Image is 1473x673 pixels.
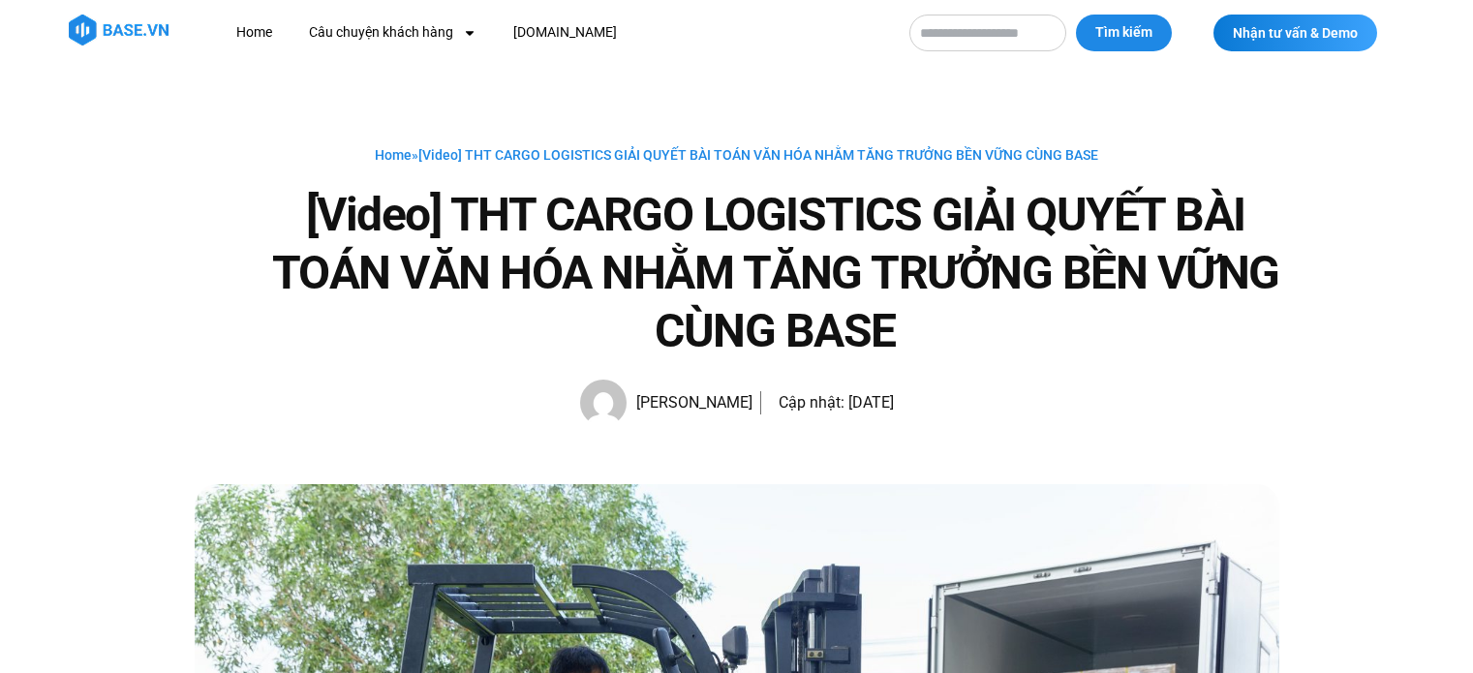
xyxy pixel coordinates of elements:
[499,15,631,50] a: [DOMAIN_NAME]
[272,186,1279,360] h1: [Video] THT CARGO LOGISTICS GIẢI QUYẾT BÀI TOÁN VĂN HÓA NHẰM TĂNG TRƯỞNG BỀN VỮNG CÙNG BASE
[1095,23,1152,43] span: Tìm kiếm
[222,15,287,50] a: Home
[1213,15,1377,51] a: Nhận tư vấn & Demo
[779,393,844,412] span: Cập nhật:
[222,15,890,50] nav: Menu
[627,389,752,416] span: [PERSON_NAME]
[1076,15,1172,51] button: Tìm kiếm
[580,380,627,426] img: Picture of Hạnh Hoàng
[294,15,491,50] a: Câu chuyện khách hàng
[1233,26,1358,40] span: Nhận tư vấn & Demo
[375,147,412,163] a: Home
[375,147,1098,163] span: »
[580,380,752,426] a: Picture of Hạnh Hoàng [PERSON_NAME]
[848,393,894,412] time: [DATE]
[418,147,1098,163] span: [Video] THT CARGO LOGISTICS GIẢI QUYẾT BÀI TOÁN VĂN HÓA NHẰM TĂNG TRƯỞNG BỀN VỮNG CÙNG BASE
